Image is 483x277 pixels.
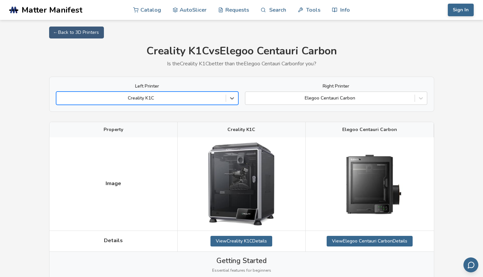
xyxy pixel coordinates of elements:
span: Creality K1C [227,127,255,132]
span: Getting Started [216,257,267,265]
input: Elegoo Centauri Carbon [249,96,250,101]
span: Essential features for beginners [212,268,271,273]
p: Is the Creality K1C better than the Elegoo Centauri Carbon for you? [49,61,434,67]
button: Send feedback via email [463,257,478,272]
span: Matter Manifest [22,5,82,15]
a: ViewElegoo Centauri CarbonDetails [327,236,413,246]
img: Creality K1C [208,142,275,226]
h1: Creality K1C vs Elegoo Centauri Carbon [49,45,434,57]
span: Details [104,238,123,243]
img: Elegoo Centauri Carbon [337,146,403,222]
span: Property [104,127,123,132]
button: Sign In [448,4,474,16]
span: Image [106,180,121,186]
a: ← Back to 3D Printers [49,27,104,38]
span: Elegoo Centauri Carbon [342,127,397,132]
a: ViewCreality K1CDetails [210,236,272,246]
label: Right Printer [245,84,427,89]
label: Left Printer [56,84,238,89]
